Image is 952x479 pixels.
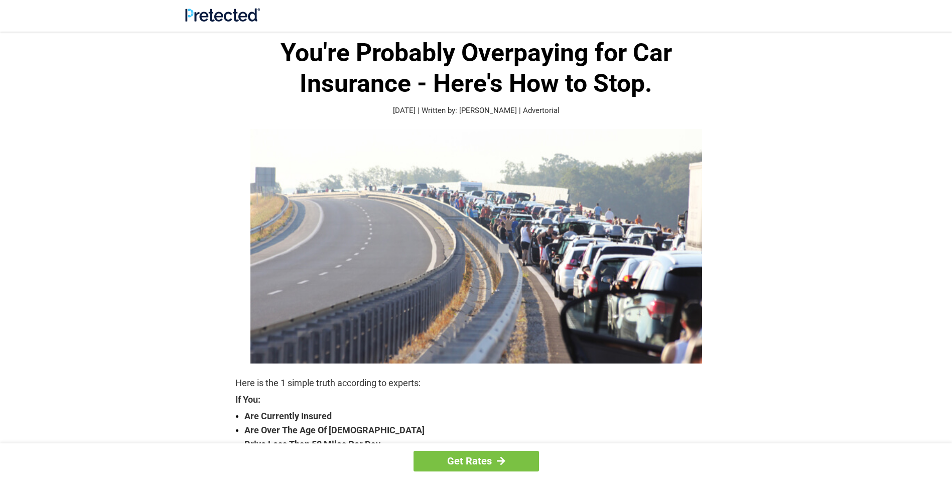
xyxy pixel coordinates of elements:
strong: Are Currently Insured [244,409,717,423]
strong: Are Over The Age Of [DEMOGRAPHIC_DATA] [244,423,717,437]
img: Site Logo [185,8,260,22]
a: Site Logo [185,14,260,24]
h1: You're Probably Overpaying for Car Insurance - Here's How to Stop. [235,38,717,99]
strong: If You: [235,395,717,404]
strong: Drive Less Than 50 Miles Per Day [244,437,717,451]
a: Get Rates [414,451,539,471]
p: Here is the 1 simple truth according to experts: [235,376,717,390]
p: [DATE] | Written by: [PERSON_NAME] | Advertorial [235,105,717,116]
